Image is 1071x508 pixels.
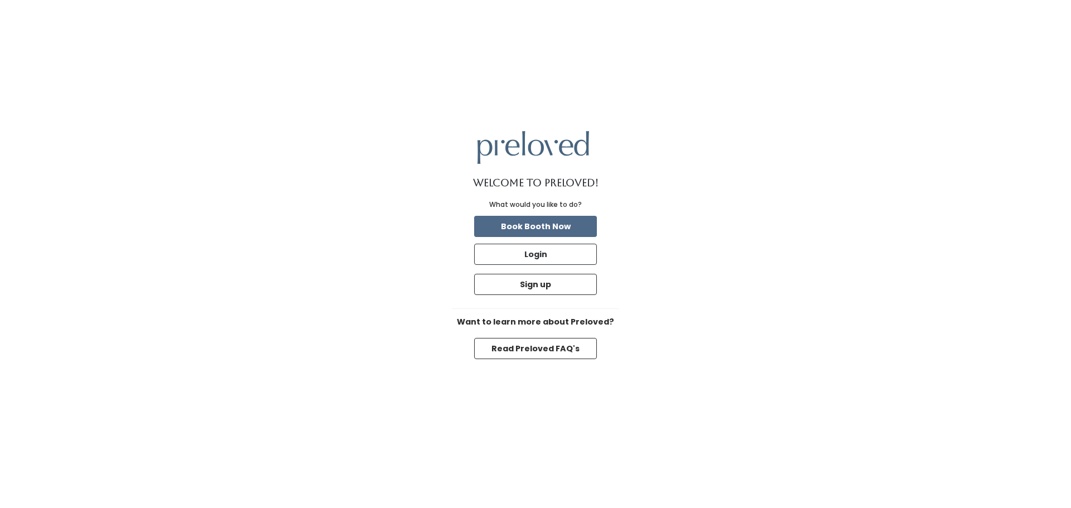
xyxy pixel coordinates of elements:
[477,131,589,164] img: preloved logo
[474,244,597,265] button: Login
[474,338,597,359] button: Read Preloved FAQ's
[452,318,619,327] h6: Want to learn more about Preloved?
[472,272,599,297] a: Sign up
[489,200,582,210] div: What would you like to do?
[474,216,597,237] button: Book Booth Now
[473,177,599,188] h1: Welcome to Preloved!
[474,274,597,295] button: Sign up
[472,241,599,267] a: Login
